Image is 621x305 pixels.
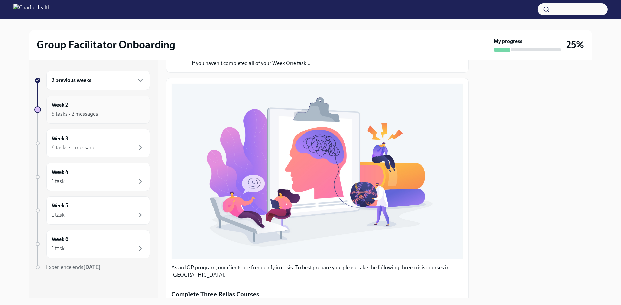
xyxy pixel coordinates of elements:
[52,178,65,185] div: 1 task
[52,168,69,176] h6: Week 4
[52,211,65,219] div: 1 task
[52,101,68,109] h6: Week 2
[52,245,65,252] div: 1 task
[52,77,92,84] h6: 2 previous weeks
[494,38,523,45] strong: My progress
[34,129,150,157] a: Week 34 tasks • 1 message
[34,96,150,124] a: Week 25 tasks • 2 messages
[84,264,101,270] strong: [DATE]
[172,84,463,259] button: Zoom image
[567,39,584,51] h3: 25%
[34,163,150,191] a: Week 41 task
[52,135,69,142] h6: Week 3
[34,230,150,258] a: Week 61 task
[172,290,463,299] p: Complete Three Relias Courses
[192,60,311,67] p: If you haven't completed all of your Week One task...
[52,202,69,209] h6: Week 5
[172,264,463,279] p: As an IOP program, our clients are frequently in crisis. To best prepare you, please take the fol...
[52,236,69,243] h6: Week 6
[52,110,99,118] div: 5 tasks • 2 messages
[34,196,150,225] a: Week 51 task
[37,38,176,51] h2: Group Facilitator Onboarding
[13,4,51,15] img: CharlieHealth
[46,264,101,270] span: Experience ends
[52,144,96,151] div: 4 tasks • 1 message
[46,71,150,90] div: 2 previous weeks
